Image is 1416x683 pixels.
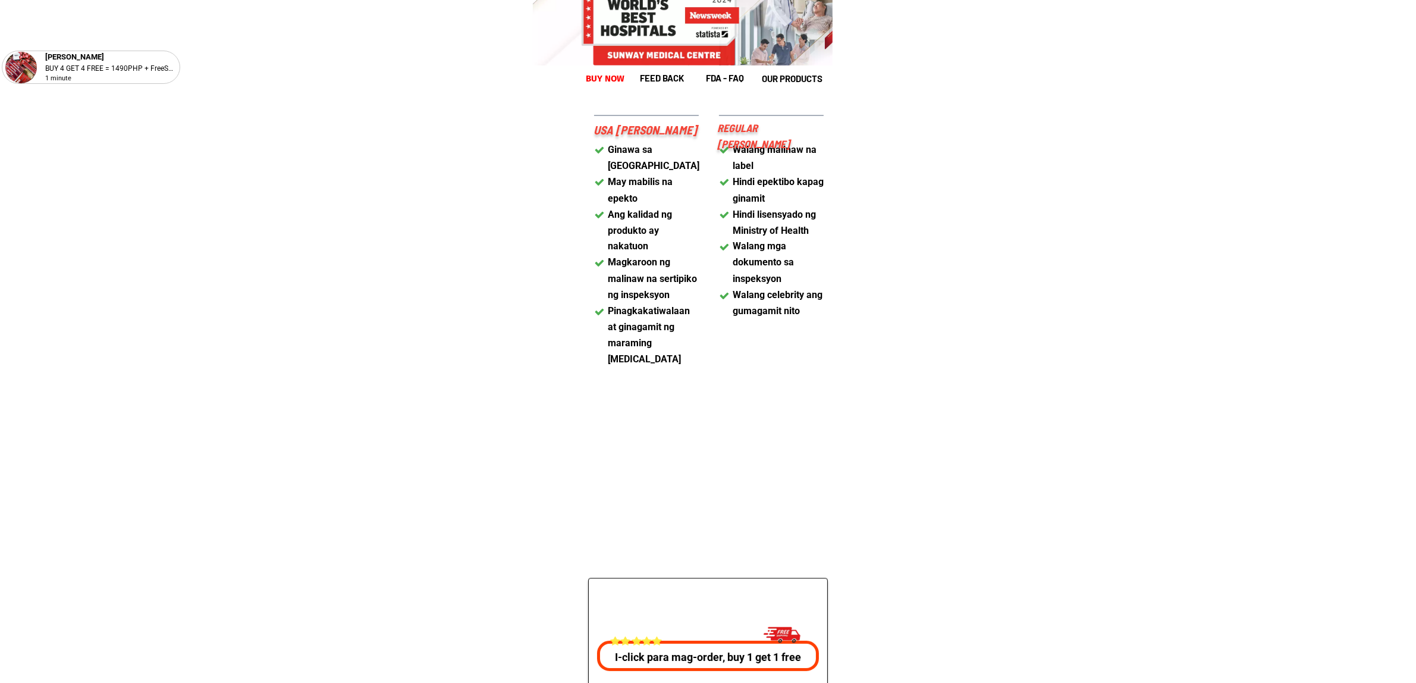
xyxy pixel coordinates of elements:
[719,206,825,239] li: Hindi lisensyado ng Ministry of Health
[586,72,625,86] h1: buy now
[594,303,700,368] li: Pinagkakatiwalaan at ginagamit ng maraming [MEDICAL_DATA]
[594,174,700,206] li: May mabilis na epekto
[719,174,825,206] li: Hindi epektibo kapag ginamit
[718,120,832,152] h1: regular [PERSON_NAME]
[594,649,822,665] p: I-click para mag-order, buy 1 get 1 free
[762,72,831,86] h1: our products
[719,287,825,319] li: Walang celebrity ang gumagamit nito
[719,239,825,287] li: Walang mga dokumento sa inspeksyon
[594,255,700,303] li: Magkaroon ng malinaw na sertipiko ng inspeksyon
[706,71,773,85] h1: fda - FAQ
[594,206,700,255] li: Ang kalidad ng produkto ay nakatuon
[594,142,700,174] li: Ginawa sa [GEOGRAPHIC_DATA]
[640,71,704,85] h1: feed back
[594,121,717,139] h1: usa [PERSON_NAME]
[719,142,825,174] li: Walang malinaw na label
